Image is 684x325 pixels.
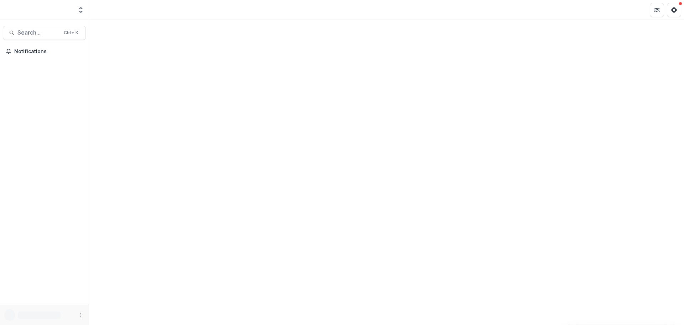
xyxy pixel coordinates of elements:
[14,49,83,55] span: Notifications
[3,46,86,57] button: Notifications
[3,26,86,40] button: Search...
[92,5,122,15] nav: breadcrumb
[17,29,59,36] span: Search...
[76,311,84,319] button: More
[667,3,681,17] button: Get Help
[650,3,664,17] button: Partners
[62,29,80,37] div: Ctrl + K
[76,3,86,17] button: Open entity switcher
